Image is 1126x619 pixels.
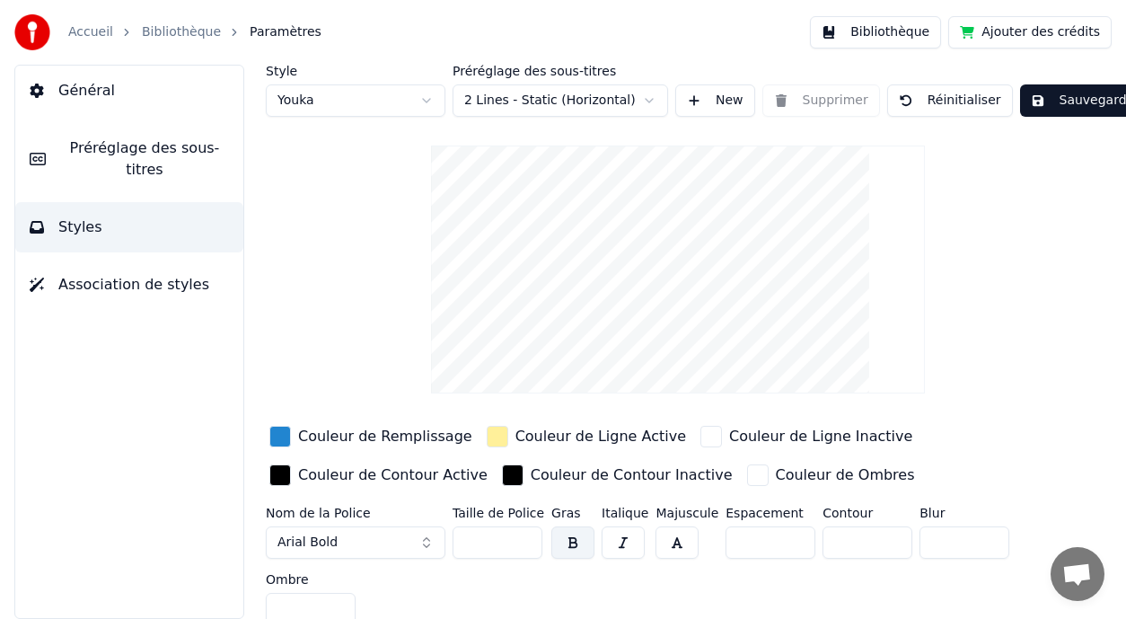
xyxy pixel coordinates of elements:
button: Ajouter des crédits [948,16,1112,49]
button: Bibliothèque [810,16,941,49]
span: Préréglage des sous-titres [60,137,229,181]
div: Couleur de Contour Active [298,464,488,486]
label: Majuscule [655,507,718,519]
label: Blur [919,507,1009,519]
nav: breadcrumb [68,23,321,41]
button: Couleur de Ligne Inactive [697,422,916,451]
label: Ombre [266,573,356,586]
button: Styles [15,202,243,252]
label: Taille de Police [453,507,544,519]
span: Arial Bold [277,534,338,552]
img: youka [14,14,50,50]
label: Style [266,65,445,77]
button: Couleur de Remplissage [266,422,476,451]
div: Couleur de Ombres [776,464,915,486]
button: Association de styles [15,260,243,310]
a: Bibliothèque [142,23,221,41]
span: Association de styles [58,274,209,296]
div: Couleur de Contour Inactive [531,464,733,486]
button: Réinitialiser [887,84,1013,117]
button: New [675,84,755,117]
label: Gras [551,507,594,519]
label: Espacement [726,507,815,519]
span: Général [58,80,115,102]
a: Accueil [68,23,113,41]
div: Couleur de Ligne Active [515,426,686,447]
label: Nom de la Police [266,507,445,519]
button: Préréglage des sous-titres [15,123,243,195]
button: Général [15,66,243,116]
button: Couleur de Ombres [743,461,919,490]
button: Couleur de Contour Inactive [498,461,736,490]
label: Contour [823,507,912,519]
button: Couleur de Contour Active [266,461,491,490]
label: Préréglage des sous-titres [453,65,668,77]
div: Ouvrir le chat [1051,547,1104,601]
button: Couleur de Ligne Active [483,422,690,451]
label: Italique [602,507,648,519]
div: Couleur de Remplissage [298,426,472,447]
span: Paramètres [250,23,321,41]
span: Styles [58,217,102,238]
div: Couleur de Ligne Inactive [729,426,912,447]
